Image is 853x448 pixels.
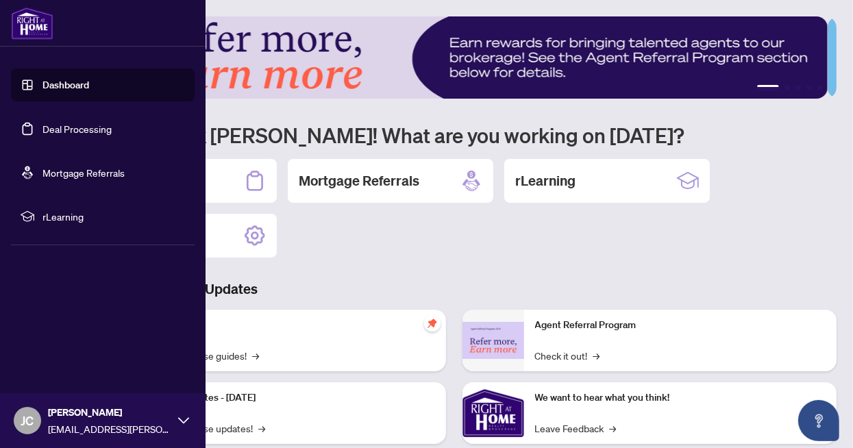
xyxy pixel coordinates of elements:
[48,421,171,436] span: [EMAIL_ADDRESS][PERSON_NAME][DOMAIN_NAME]
[757,85,779,90] button: 1
[535,348,600,363] a: Check it out!→
[462,382,524,444] img: We want to hear what you think!
[144,390,435,406] p: Platform Updates - [DATE]
[535,421,617,436] a: Leave Feedback→
[71,16,828,99] img: Slide 0
[299,171,419,190] h2: Mortgage Referrals
[42,79,89,91] a: Dashboard
[21,411,34,430] span: JC
[798,400,839,441] button: Open asap
[795,85,801,90] button: 3
[42,123,112,135] a: Deal Processing
[424,315,441,332] span: pushpin
[535,318,826,333] p: Agent Referral Program
[515,171,576,190] h2: rLearning
[610,421,617,436] span: →
[593,348,600,363] span: →
[42,209,185,224] span: rLearning
[535,390,826,406] p: We want to hear what you think!
[11,7,53,40] img: logo
[784,85,790,90] button: 2
[71,122,837,148] h1: Welcome back [PERSON_NAME]! What are you working on [DATE]?
[462,322,524,360] img: Agent Referral Program
[71,279,837,299] h3: Brokerage & Industry Updates
[817,85,823,90] button: 5
[258,421,265,436] span: →
[48,405,171,420] span: [PERSON_NAME]
[144,318,435,333] p: Self-Help
[252,348,259,363] span: →
[42,166,125,179] a: Mortgage Referrals
[806,85,812,90] button: 4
